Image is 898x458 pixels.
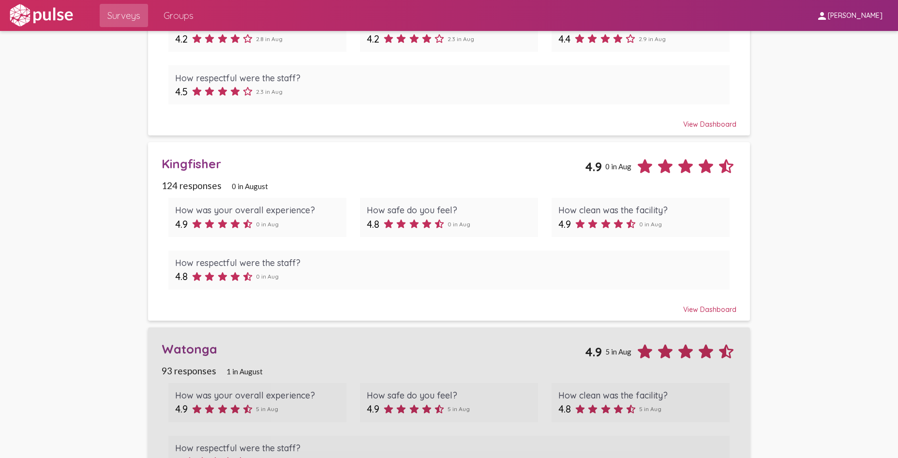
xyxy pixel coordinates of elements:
div: How respectful were the staff? [175,257,723,268]
span: 4.9 [175,218,188,230]
div: Watonga [162,341,584,356]
span: 2.8 in Aug [256,35,283,43]
div: View Dashboard [162,296,736,314]
span: 4.8 [558,403,571,415]
span: 5 in Aug [256,405,278,413]
button: [PERSON_NAME] [808,6,890,24]
div: View Dashboard [162,111,736,129]
span: 4.2 [367,33,379,45]
span: 5 in Aug [448,405,470,413]
span: 4.9 [585,344,602,359]
div: How respectful were the staff? [175,443,723,454]
span: 0 in Aug [639,221,662,228]
span: [PERSON_NAME] [828,12,883,20]
span: 124 responses [162,180,222,191]
div: Kingfisher [162,156,584,171]
span: 2.3 in Aug [448,35,474,43]
span: 0 in Aug [448,221,470,228]
span: 4.9 [367,403,379,415]
div: How was your overall experience? [175,205,340,216]
span: 0 in Aug [605,162,631,171]
div: How was your overall experience? [175,390,340,401]
a: Groups [156,4,201,27]
div: How safe do you feel? [367,205,531,216]
span: 93 responses [162,365,216,376]
mat-icon: person [816,10,828,22]
span: 0 in Aug [256,221,279,228]
span: 4.8 [367,218,379,230]
div: How clean was the facility? [558,205,723,216]
span: 5 in Aug [639,405,661,413]
span: 4.4 [558,33,570,45]
span: Surveys [107,7,140,24]
span: 2.9 in Aug [639,35,666,43]
div: How respectful were the staff? [175,73,723,84]
img: white-logo.svg [8,3,75,28]
span: 5 in Aug [605,347,631,356]
span: Groups [164,7,194,24]
span: 0 in August [232,182,268,191]
span: 4.8 [175,270,188,282]
span: 4.9 [558,218,571,230]
span: 4.9 [175,403,188,415]
a: Surveys [100,4,148,27]
a: Kingfisher4.90 in Aug124 responses0 in AugustHow was your overall experience?4.90 in AugHow safe ... [148,142,750,321]
div: How clean was the facility? [558,390,723,401]
span: 4.9 [585,159,602,174]
span: 4.2 [175,33,188,45]
span: 1 in August [226,367,263,376]
div: How safe do you feel? [367,390,531,401]
span: 2.3 in Aug [256,88,283,95]
span: 4.5 [175,86,188,98]
span: 0 in Aug [256,273,279,280]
